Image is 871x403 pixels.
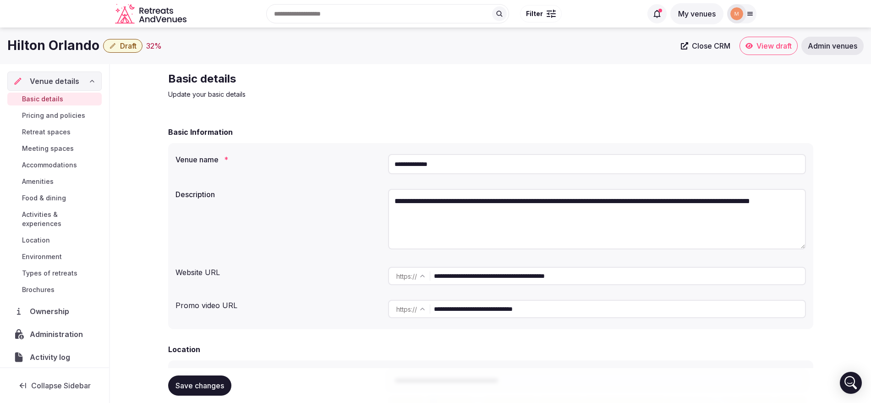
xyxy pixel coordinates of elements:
p: Update your basic details [168,90,476,99]
svg: Retreats and Venues company logo [115,4,188,24]
span: Amenities [22,177,54,186]
a: Location [7,234,102,247]
span: Venue details [30,76,79,87]
a: Meeting spaces [7,142,102,155]
span: Brochures [22,285,55,294]
div: Address [175,368,381,382]
button: Collapse Sidebar [7,375,102,396]
span: Save changes [175,381,224,390]
span: Food & dining [22,193,66,203]
a: Ownership [7,302,102,321]
span: Administration [30,329,87,340]
a: Activities & experiences [7,208,102,230]
label: Venue name [175,156,381,163]
span: Draft [120,41,137,50]
span: Environment [22,252,62,261]
a: Food & dining [7,192,102,204]
a: Close CRM [675,37,736,55]
span: Meeting spaces [22,144,74,153]
h2: Basic details [168,72,476,86]
span: Ownership [30,306,73,317]
h2: Basic Information [168,127,233,138]
span: Location [22,236,50,245]
a: Retreat spaces [7,126,102,138]
a: View draft [740,37,798,55]
span: Types of retreats [22,269,77,278]
div: Website URL [175,263,381,278]
button: Draft [103,39,142,53]
button: Save changes [168,375,231,396]
div: Promo video URL [175,296,381,311]
a: Visit the homepage [115,4,188,24]
a: Basic details [7,93,102,105]
span: Close CRM [692,41,730,50]
div: 32 % [146,40,162,51]
a: Environment [7,250,102,263]
span: Activity log [30,352,74,363]
a: My venues [670,9,723,18]
a: Types of retreats [7,267,102,280]
h1: Hilton Orlando [7,37,99,55]
a: Activity log [7,348,102,367]
a: Accommodations [7,159,102,171]
img: marina [730,7,743,20]
a: Brochures [7,283,102,296]
a: Admin venues [801,37,864,55]
span: Collapse Sidebar [31,381,91,390]
a: Pricing and policies [7,109,102,122]
button: Filter [520,5,562,22]
span: Basic details [22,94,63,104]
span: Accommodations [22,160,77,170]
a: Amenities [7,175,102,188]
span: Filter [526,9,543,18]
button: 32% [146,40,162,51]
button: My venues [670,3,723,24]
div: Open Intercom Messenger [840,372,862,394]
span: Retreat spaces [22,127,71,137]
span: Pricing and policies [22,111,85,120]
label: Description [175,191,381,198]
h2: Location [168,344,200,355]
span: Activities & experiences [22,210,98,228]
a: Administration [7,325,102,344]
span: Admin venues [808,41,857,50]
span: View draft [756,41,792,50]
